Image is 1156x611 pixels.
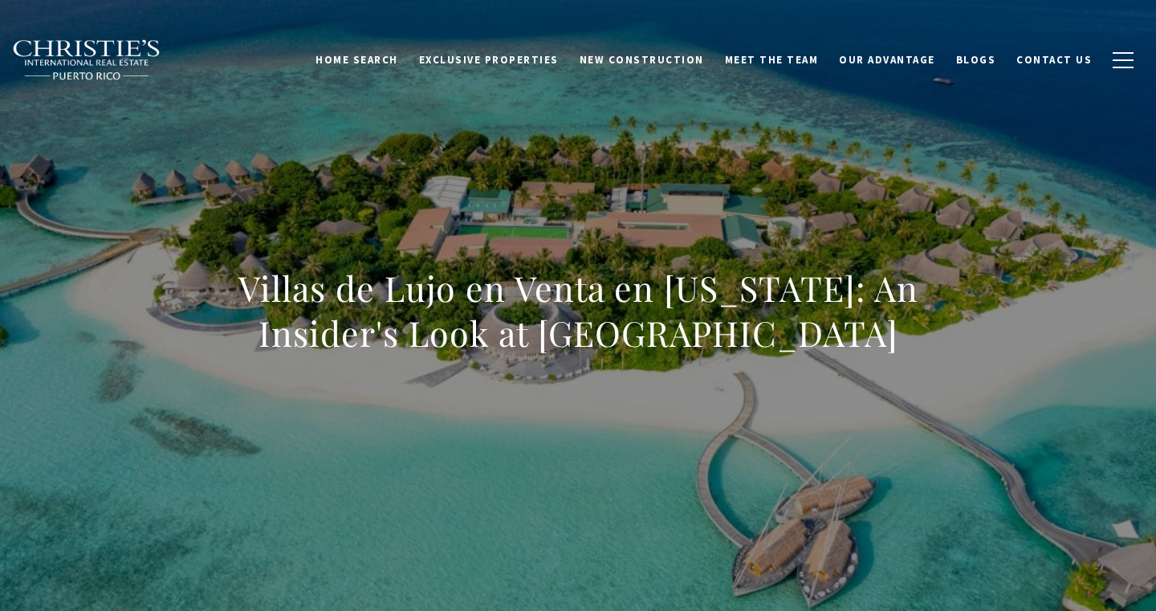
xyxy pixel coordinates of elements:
[946,44,1007,75] a: Blogs
[419,52,559,66] span: Exclusive Properties
[828,44,946,75] a: Our Advantage
[714,44,829,75] a: Meet the Team
[956,52,996,66] span: Blogs
[224,266,932,356] h1: Villas de Lujo en Venta en [US_STATE]: An Insider's Look at [GEOGRAPHIC_DATA]
[1016,52,1092,66] span: Contact Us
[839,52,935,66] span: Our Advantage
[305,44,409,75] a: Home Search
[580,52,704,66] span: New Construction
[569,44,714,75] a: New Construction
[409,44,569,75] a: Exclusive Properties
[12,39,161,81] img: Christie's International Real Estate black text logo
